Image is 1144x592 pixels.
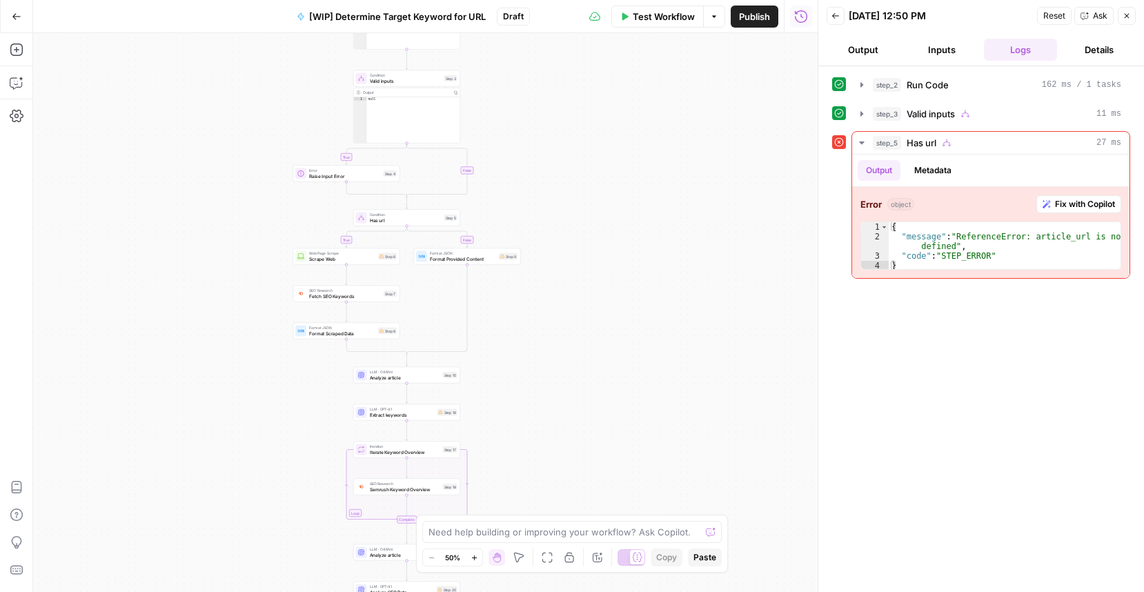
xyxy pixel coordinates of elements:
[406,457,408,477] g: Edge from step_17 to step_18
[293,323,400,339] div: Format JSONFormat Scraped DataStep 8
[731,6,778,28] button: Publish
[907,136,936,150] span: Has url
[907,107,955,121] span: Valid inputs
[293,166,400,182] div: ErrorRaise Input ErrorStep 4
[370,411,435,418] span: Extract keywords
[861,251,889,261] div: 3
[861,232,889,251] div: 2
[873,107,901,121] span: step_3
[414,248,521,265] div: Format JSONFormat Provided ContentStep 9
[407,226,469,247] g: Edge from step_5 to step_9
[887,198,914,210] span: object
[346,264,348,284] g: Edge from step_6 to step_7
[354,97,367,101] div: 1
[611,6,703,28] button: Test Workflow
[370,72,442,78] span: Condition
[861,261,889,270] div: 4
[443,446,457,453] div: Step 17
[353,516,460,524] div: Complete
[430,250,496,256] span: Format JSON
[1055,198,1115,210] span: Fix with Copilot
[852,74,1130,96] button: 162 ms / 1 tasks
[370,374,440,381] span: Analyze article
[852,132,1130,154] button: 27 ms
[309,250,375,256] span: Web Page Scrape
[370,486,440,493] span: Semrush Keyword Overview
[370,369,440,375] span: LLM · O4 Mini
[860,197,882,211] strong: Error
[346,339,407,355] g: Edge from step_8 to step_5-conditional-end
[499,253,517,260] div: Step 9
[309,168,381,173] span: Error
[1037,7,1072,25] button: Reset
[397,516,417,524] div: Complete
[407,143,468,197] g: Edge from step_3 to step_3-conditional-end
[906,160,960,181] button: Metadata
[309,293,381,299] span: Fetch SEO Keywords
[370,77,442,84] span: Valid inputs
[346,143,407,164] g: Edge from step_3 to step_4
[353,70,460,144] div: ConditionValid inputsStep 3Outputnull
[406,383,408,403] g: Edge from step_15 to step_16
[739,10,770,23] span: Publish
[309,330,375,337] span: Format Scraped Data
[693,551,716,564] span: Paste
[370,406,435,412] span: LLM · GPT-4.1
[370,448,440,455] span: Iterate Keyword Overview
[378,253,397,260] div: Step 6
[353,210,460,226] div: ConditionHas urlStep 5
[406,523,408,543] g: Edge from step_17-iteration-end to step_19
[370,212,442,217] span: Condition
[309,172,381,179] span: Raise Input Error
[370,481,440,486] span: SEO Research
[370,551,435,558] span: Analyze article
[293,248,400,265] div: Web Page ScrapeScrape WebStep 6
[384,290,397,297] div: Step 7
[353,404,460,421] div: LLM · GPT-4.1Extract keywordsStep 16
[444,215,457,221] div: Step 5
[858,160,900,181] button: Output
[430,255,496,262] span: Format Provided Content
[1096,137,1121,149] span: 27 ms
[406,420,408,440] g: Edge from step_16 to step_17
[444,75,457,81] div: Step 3
[907,78,949,92] span: Run Code
[346,226,407,247] g: Edge from step_5 to step_6
[384,170,397,177] div: Step 4
[1036,195,1121,213] button: Fix with Copilot
[407,264,468,355] g: Edge from step_9 to step_5-conditional-end
[443,372,457,378] div: Step 15
[363,90,450,95] div: Output
[905,39,978,61] button: Inputs
[288,6,494,28] button: [WIP] Determine Target Keyword for URL
[370,546,435,552] span: LLM · O4 Mini
[1043,10,1065,22] span: Reset
[370,584,434,589] span: LLM · GPT-4.1
[1063,39,1136,61] button: Details
[656,551,677,564] span: Copy
[852,103,1130,125] button: 11 ms
[370,217,442,224] span: Has url
[297,290,304,297] img: ey5lt04xp3nqzrimtu8q5fsyor3u
[861,222,889,232] div: 1
[1042,79,1121,91] span: 162 ms / 1 tasks
[309,255,375,262] span: Scrape Web
[406,560,408,580] g: Edge from step_19 to step_20
[1096,108,1121,120] span: 11 ms
[503,10,524,23] span: Draft
[873,78,901,92] span: step_2
[353,479,460,495] div: SEO ResearchSemrush Keyword OverviewStep 18
[827,39,900,61] button: Output
[370,444,440,449] span: Iteration
[293,286,400,302] div: SEO ResearchFetch SEO KeywordsStep 7
[353,442,460,458] div: LoopIterationIterate Keyword OverviewStep 17
[346,302,348,322] g: Edge from step_7 to step_8
[880,222,888,232] span: Toggle code folding, rows 1 through 4
[378,328,397,335] div: Step 8
[1074,7,1114,25] button: Ask
[437,409,457,416] div: Step 16
[633,10,695,23] span: Test Workflow
[358,484,365,490] img: v3j4otw2j2lxnxfkcl44e66h4fup
[688,549,722,566] button: Paste
[353,367,460,384] div: LLM · O4 MiniAnalyze articleStep 15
